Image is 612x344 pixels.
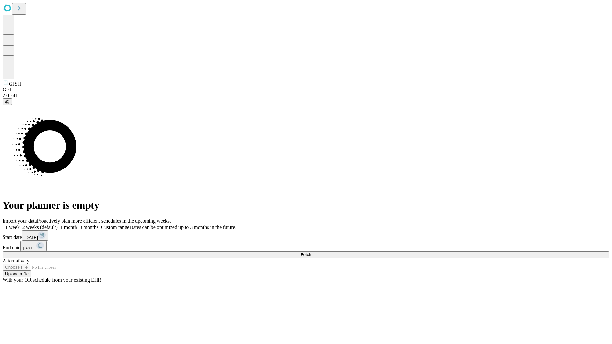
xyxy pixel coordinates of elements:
button: Upload a file [3,270,31,277]
span: Fetch [301,252,311,257]
span: @ [5,99,10,104]
span: Proactively plan more efficient schedules in the upcoming weeks. [37,218,171,224]
button: [DATE] [22,230,48,241]
span: [DATE] [25,235,38,240]
span: With your OR schedule from your existing EHR [3,277,101,283]
button: Fetch [3,251,609,258]
button: @ [3,98,12,105]
span: 3 months [80,225,98,230]
span: GJSH [9,81,21,87]
span: 2 weeks (default) [22,225,58,230]
h1: Your planner is empty [3,199,609,211]
div: 2.0.241 [3,93,609,98]
div: Start date [3,230,609,241]
span: Alternatively [3,258,29,263]
span: 1 week [5,225,20,230]
span: 1 month [60,225,77,230]
span: Custom range [101,225,129,230]
div: GEI [3,87,609,93]
span: Import your data [3,218,37,224]
span: [DATE] [23,246,36,250]
span: Dates can be optimized up to 3 months in the future. [129,225,236,230]
div: End date [3,241,609,251]
button: [DATE] [20,241,47,251]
